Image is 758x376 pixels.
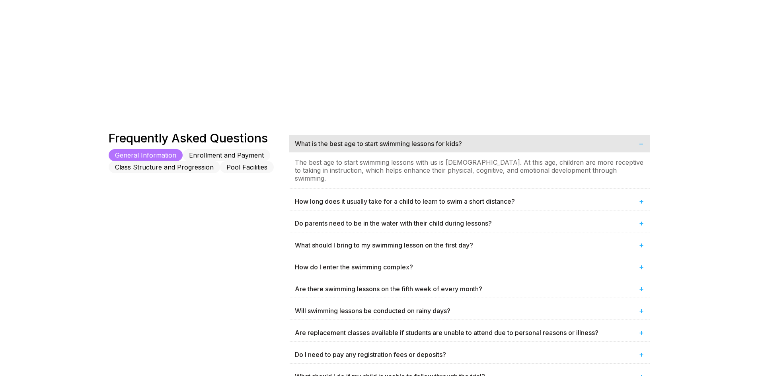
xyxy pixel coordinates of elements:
div: Do I need to pay any registration fees or deposits? [289,346,650,363]
div: How do I enter the swimming complex? [289,258,650,276]
div: How long does it usually take for a child to learn to swim a short distance? [289,193,650,210]
span: − [639,139,644,148]
button: General Information [109,149,183,161]
span: + [639,240,644,250]
div: Will swimming lessons be conducted on rainy days? [289,302,650,320]
span: + [639,350,644,359]
div: Frequently Asked Questions [109,131,289,145]
span: + [639,328,644,337]
button: Enrollment and Payment [183,149,270,161]
div: Are replacement classes available if students are unable to attend due to personal reasons or ill... [289,324,650,341]
div: Do parents need to be in the water with their child during lessons? [289,214,650,232]
div: What should I bring to my swimming lesson on the first day? [289,236,650,254]
div: Are there swimming lessons on the fifth week of every month? [289,280,650,298]
span: + [639,262,644,272]
div: What is the best age to start swimming lessons for kids? [289,135,650,152]
span: + [639,218,644,228]
button: Class Structure and Progression [109,161,220,173]
span: + [639,284,644,294]
span: + [639,306,644,316]
button: Pool Facilities [220,161,274,173]
span: + [639,197,644,206]
p: The best age to start swimming lessons with us is [DEMOGRAPHIC_DATA]. At this age, children are m... [295,158,644,182]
